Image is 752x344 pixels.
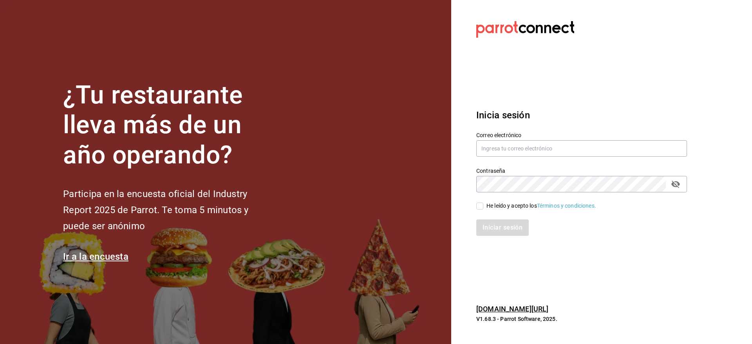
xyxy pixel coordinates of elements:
[476,305,548,313] a: [DOMAIN_NAME][URL]
[476,132,687,138] label: Correo electrónico
[63,80,275,170] h1: ¿Tu restaurante lleva más de un año operando?
[63,251,128,262] a: Ir a la encuesta
[669,177,682,191] button: passwordField
[476,315,687,323] p: V1.68.3 - Parrot Software, 2025.
[476,108,687,122] h3: Inicia sesión
[476,168,687,173] label: Contraseña
[63,186,275,234] h2: Participa en la encuesta oficial del Industry Report 2025 de Parrot. Te toma 5 minutos y puede se...
[537,203,596,209] a: Términos y condiciones.
[486,202,596,210] div: He leído y acepto los
[476,140,687,157] input: Ingresa tu correo electrónico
